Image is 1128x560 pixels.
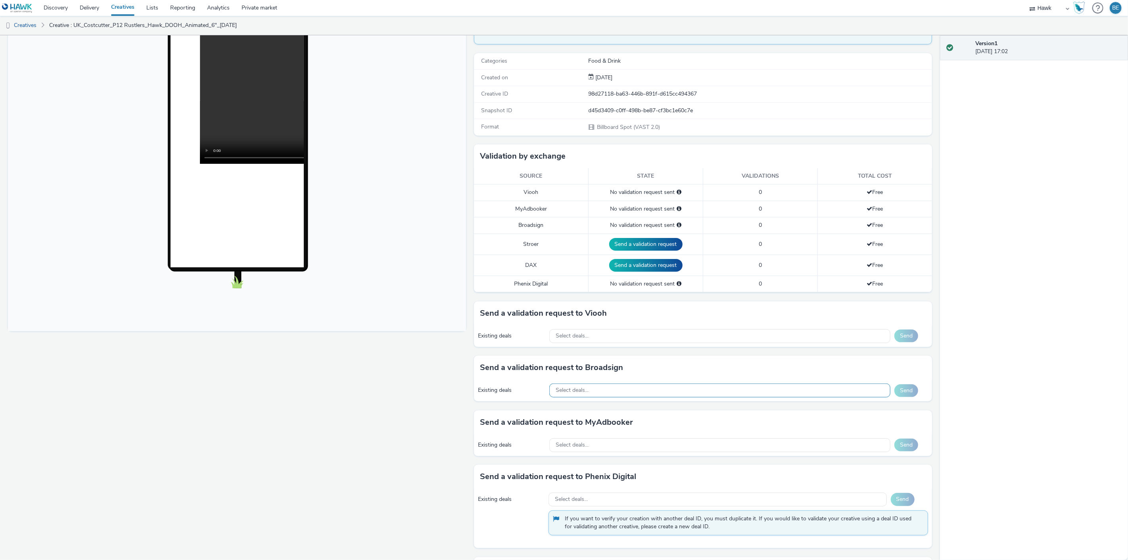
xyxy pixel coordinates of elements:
[556,442,589,449] span: Select deals...
[867,261,883,269] span: Free
[759,221,762,229] span: 0
[474,217,589,234] td: Broadsign
[867,221,883,229] span: Free
[478,441,545,449] div: Existing deals
[1113,2,1119,14] div: BE
[759,188,762,196] span: 0
[677,188,681,196] div: Please select a deal below and click on Send to send a validation request to Viooh.
[891,493,915,506] button: Send
[1073,2,1088,14] a: Hawk Academy
[480,471,636,483] h3: Send a validation request to Phenix Digital
[589,90,932,98] div: 98d27118-ba63-446b-891f-d615cc494367
[976,40,1122,56] div: [DATE] 17:02
[565,515,920,531] span: If you want to verify your creation with another deal ID, you must duplicate it. If you would lik...
[597,123,660,131] span: Billboard Spot (VAST 2.0)
[478,332,545,340] div: Existing deals
[759,205,762,213] span: 0
[759,240,762,248] span: 0
[481,90,508,98] span: Creative ID
[474,234,589,255] td: Stroer
[589,168,703,184] th: State
[556,387,589,394] span: Select deals...
[2,3,33,13] img: undefined Logo
[481,123,499,130] span: Format
[759,261,762,269] span: 0
[474,276,589,292] td: Phenix Digital
[817,168,932,184] th: Total cost
[593,188,699,196] div: No validation request sent
[556,333,589,339] span: Select deals...
[555,496,588,503] span: Select deals...
[867,240,883,248] span: Free
[478,495,545,503] div: Existing deals
[609,259,683,272] button: Send a validation request
[480,362,623,374] h3: Send a validation request to Broadsign
[589,107,932,115] div: d45d3409-c0ff-498b-be87-cf3bc1e60c7e
[474,184,589,201] td: Viooh
[594,74,613,82] div: Creation 26 August 2025, 17:02
[474,201,589,217] td: MyAdbooker
[609,238,683,251] button: Send a validation request
[478,386,545,394] div: Existing deals
[593,221,699,229] div: No validation request sent
[677,205,681,213] div: Please select a deal below and click on Send to send a validation request to MyAdbooker.
[480,150,566,162] h3: Validation by exchange
[4,22,12,30] img: dooh
[1073,2,1085,14] img: Hawk Academy
[894,439,918,451] button: Send
[867,188,883,196] span: Free
[703,168,818,184] th: Validations
[474,168,589,184] th: Source
[480,307,607,319] h3: Send a validation request to Viooh
[894,384,918,397] button: Send
[677,280,681,288] div: Please select a deal below and click on Send to send a validation request to Phenix Digital.
[867,280,883,288] span: Free
[480,416,633,428] h3: Send a validation request to MyAdbooker
[589,57,932,65] div: Food & Drink
[594,74,613,81] span: [DATE]
[481,74,508,81] span: Created on
[481,107,512,114] span: Snapshot ID
[593,280,699,288] div: No validation request sent
[45,16,241,35] a: Creative : UK_Costcutter_P12 Rustlers_Hawk_DOOH_Animated_6"_[DATE]
[677,221,681,229] div: Please select a deal below and click on Send to send a validation request to Broadsign.
[976,40,998,47] strong: Version 1
[894,330,918,342] button: Send
[481,57,507,65] span: Categories
[867,205,883,213] span: Free
[593,205,699,213] div: No validation request sent
[474,255,589,276] td: DAX
[759,280,762,288] span: 0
